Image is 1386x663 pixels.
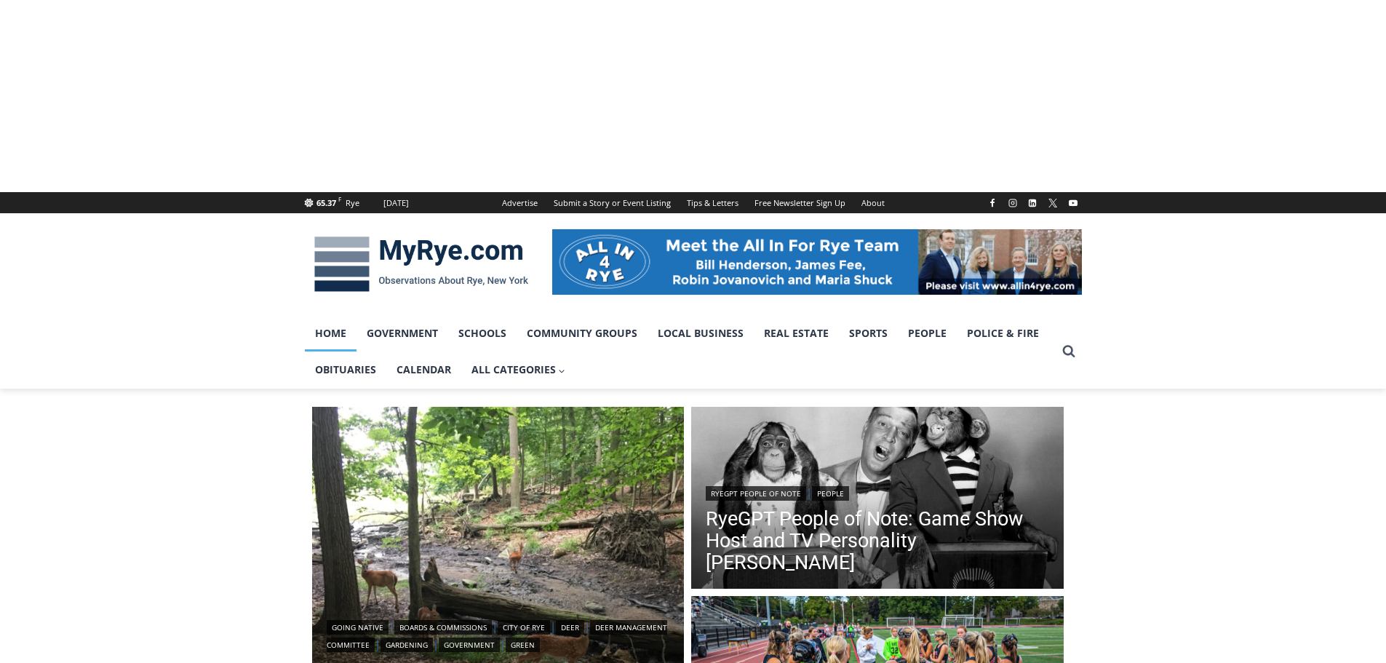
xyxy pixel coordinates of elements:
div: | [706,483,1049,501]
a: Deer [556,620,584,635]
a: Tips & Letters [679,192,746,213]
nav: Primary Navigation [305,315,1056,389]
img: (PHOTO: Publicity photo of Garry Moore with his guests, the Marquis Chimps, from The Garry Moore ... [691,407,1064,593]
a: Schools [448,315,517,352]
button: View Search Form [1056,338,1082,365]
a: Free Newsletter Sign Up [746,192,853,213]
a: Community Groups [517,315,648,352]
a: Instagram [1004,194,1021,212]
a: Home [305,315,357,352]
a: About [853,192,893,213]
div: [DATE] [383,196,409,210]
a: Obituaries [305,352,386,388]
a: Real Estate [754,315,839,352]
a: Green [506,638,540,652]
nav: Secondary Navigation [494,192,893,213]
img: All in for Rye [552,229,1082,295]
a: Local Business [648,315,754,352]
a: Linkedin [1024,194,1041,212]
span: F [338,195,341,203]
a: Calendar [386,352,461,388]
a: RyeGPT People of Note: Game Show Host and TV Personality [PERSON_NAME] [706,508,1049,573]
a: Government [439,638,500,652]
span: 65.37 [316,197,336,208]
a: Going Native [327,620,389,635]
img: MyRye.com [305,226,538,302]
span: All Categories [471,362,566,378]
a: Submit a Story or Event Listing [546,192,679,213]
a: Government [357,315,448,352]
div: | | | | | | | [327,617,670,652]
a: Read More RyeGPT People of Note: Game Show Host and TV Personality Garry Moore [691,407,1064,593]
a: Facebook [984,194,1001,212]
a: X [1044,194,1062,212]
a: RyeGPT People of Note [706,486,806,501]
a: People [898,315,957,352]
div: Rye [346,196,359,210]
a: YouTube [1064,194,1082,212]
a: Gardening [381,638,433,652]
a: All Categories [461,352,576,388]
a: Boards & Commissions [394,620,492,635]
a: City of Rye [498,620,550,635]
a: Advertise [494,192,546,213]
a: Police & Fire [957,315,1049,352]
a: People [812,486,849,501]
a: Sports [839,315,898,352]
